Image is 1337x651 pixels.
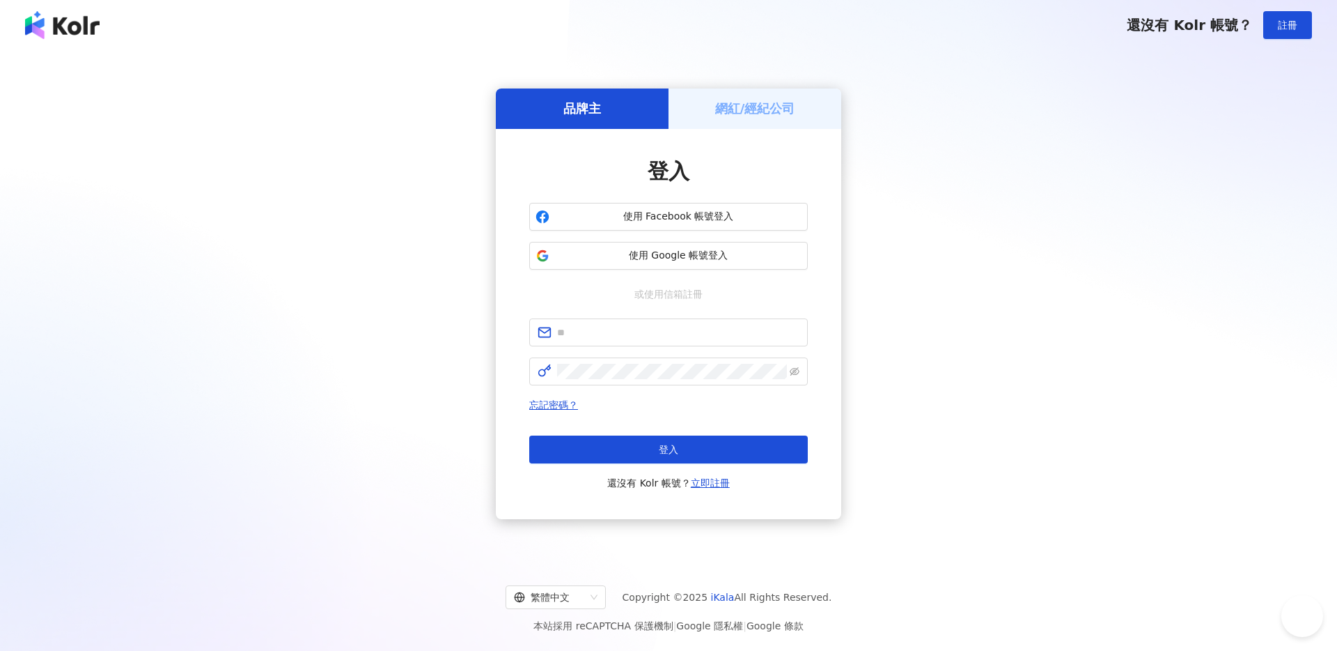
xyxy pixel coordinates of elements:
[25,11,100,39] img: logo
[529,242,808,270] button: 使用 Google 帳號登入
[1281,595,1323,637] iframe: Help Scout Beacon - Open
[529,203,808,231] button: 使用 Facebook 帳號登入
[555,210,802,224] span: 使用 Facebook 帳號登入
[1127,17,1252,33] span: 還沒有 Kolr 帳號？
[514,586,585,608] div: 繁體中文
[715,100,795,117] h5: 網紅/經紀公司
[623,589,832,606] span: Copyright © 2025 All Rights Reserved.
[563,100,601,117] h5: 品牌主
[555,249,802,263] span: 使用 Google 帳號登入
[1278,20,1297,31] span: 註冊
[676,620,743,631] a: Google 隱私權
[529,436,808,464] button: 登入
[673,620,677,631] span: |
[648,159,689,183] span: 登入
[743,620,746,631] span: |
[711,592,735,603] a: iKala
[659,444,678,455] span: 登入
[625,286,712,302] span: 或使用信箱註冊
[746,620,804,631] a: Google 條款
[691,477,730,489] a: 立即註冊
[1263,11,1312,39] button: 註冊
[529,399,578,411] a: 忘記密碼？
[790,367,799,376] span: eye-invisible
[607,475,730,491] span: 還沒有 Kolr 帳號？
[533,618,803,634] span: 本站採用 reCAPTCHA 保護機制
